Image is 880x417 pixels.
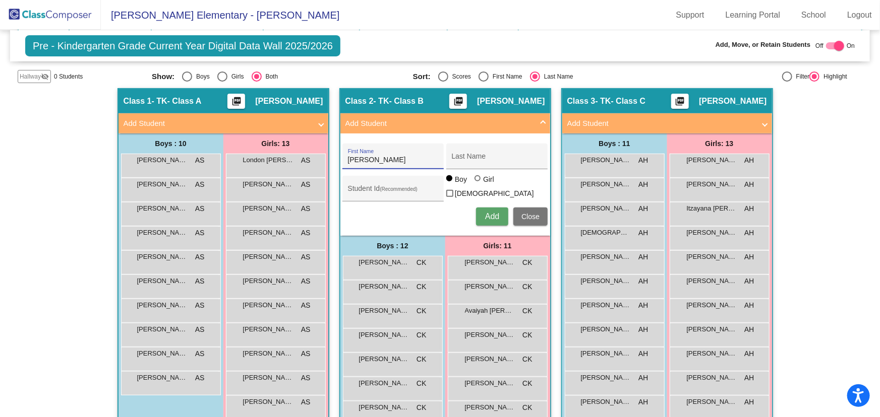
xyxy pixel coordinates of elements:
[638,179,648,190] span: AH
[195,373,205,383] span: AS
[581,179,631,189] span: [PERSON_NAME]
[243,276,294,286] span: [PERSON_NAME]
[581,300,631,310] span: [PERSON_NAME]
[452,156,543,164] input: Last Name
[465,378,515,388] span: [PERSON_NAME]
[540,72,573,81] div: Last Name
[359,257,409,267] span: [PERSON_NAME] [PERSON_NAME]
[489,72,522,81] div: First Name
[567,118,755,129] mat-panel-title: Add Student
[301,179,311,190] span: AS
[413,72,431,81] span: Sort:
[638,228,648,238] span: AH
[348,188,439,196] input: Student Id
[839,7,880,23] a: Logout
[744,228,754,238] span: AH
[101,7,339,23] span: [PERSON_NAME] Elementary - [PERSON_NAME]
[243,397,294,407] span: [PERSON_NAME]
[687,155,737,165] span: [PERSON_NAME]
[581,252,631,262] span: [PERSON_NAME]
[137,324,188,334] span: [PERSON_NAME] [PERSON_NAME]
[687,276,737,286] span: [PERSON_NAME]
[359,354,409,364] span: [PERSON_NAME]
[581,373,631,383] span: [PERSON_NAME]
[687,228,737,238] span: [PERSON_NAME]
[687,349,737,359] span: [PERSON_NAME]
[452,96,464,110] mat-icon: picture_as_pdf
[417,402,426,413] span: CK
[301,203,311,214] span: AS
[638,324,648,335] span: AH
[374,96,424,106] span: - TK- Class B
[195,228,205,238] span: AS
[417,378,426,389] span: CK
[744,155,754,166] span: AH
[152,72,174,81] span: Show:
[195,276,205,287] span: AS
[25,35,340,56] span: Pre - Kindergarten Grade Current Year Digital Data Wall 2025/2026
[345,96,374,106] span: Class 2
[819,72,847,81] div: Highlight
[137,252,188,262] span: [PERSON_NAME]
[638,276,648,287] span: AH
[137,276,188,286] span: [PERSON_NAME]
[581,228,631,238] span: [DEMOGRAPHIC_DATA][PERSON_NAME]
[687,324,737,334] span: [PERSON_NAME]
[596,96,646,106] span: - TK- Class C
[54,72,83,81] span: 0 Students
[793,7,834,23] a: School
[119,113,328,133] mat-expansion-panel-header: Add Student
[744,324,754,335] span: AH
[137,300,188,310] span: [PERSON_NAME]
[638,373,648,383] span: AH
[413,72,667,82] mat-radio-group: Select an option
[522,330,532,340] span: CK
[230,96,243,110] mat-icon: picture_as_pdf
[687,397,737,407] span: [PERSON_NAME]
[638,203,648,214] span: AH
[465,306,515,316] span: Avaiyah [PERSON_NAME]
[152,96,202,106] span: - TK- Class A
[476,207,508,226] button: Add
[359,282,409,292] span: [PERSON_NAME]
[465,257,515,267] span: [PERSON_NAME]
[301,397,311,407] span: AS
[448,72,471,81] div: Scores
[301,373,311,383] span: AS
[417,306,426,316] span: CK
[668,7,713,23] a: Support
[638,300,648,311] span: AH
[792,72,810,81] div: Filter
[243,373,294,383] span: [PERSON_NAME]
[359,330,409,340] span: [PERSON_NAME]
[119,133,223,154] div: Boys : 10
[195,349,205,359] span: AS
[744,300,754,311] span: AH
[847,41,855,50] span: On
[227,72,244,81] div: Girls
[687,203,737,214] span: Itzayana [PERSON_NAME] [PERSON_NAME]
[454,174,467,184] div: Boy
[417,257,426,268] span: CK
[195,324,205,335] span: AS
[567,96,596,106] span: Class 3
[124,96,152,106] span: Class 1
[152,72,405,82] mat-radio-group: Select an option
[417,282,426,292] span: CK
[522,306,532,316] span: CK
[687,252,737,262] span: [PERSON_NAME]
[638,397,648,407] span: AH
[522,354,532,365] span: CK
[638,155,648,166] span: AH
[195,300,205,311] span: AS
[192,72,210,81] div: Boys
[359,402,409,412] span: [PERSON_NAME]
[699,96,767,106] span: [PERSON_NAME]
[301,252,311,262] span: AS
[243,179,294,189] span: [PERSON_NAME] [PERSON_NAME]
[581,324,631,334] span: [PERSON_NAME]
[744,349,754,359] span: AH
[137,349,188,359] span: [PERSON_NAME]
[581,155,631,165] span: [PERSON_NAME]
[301,155,311,166] span: AS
